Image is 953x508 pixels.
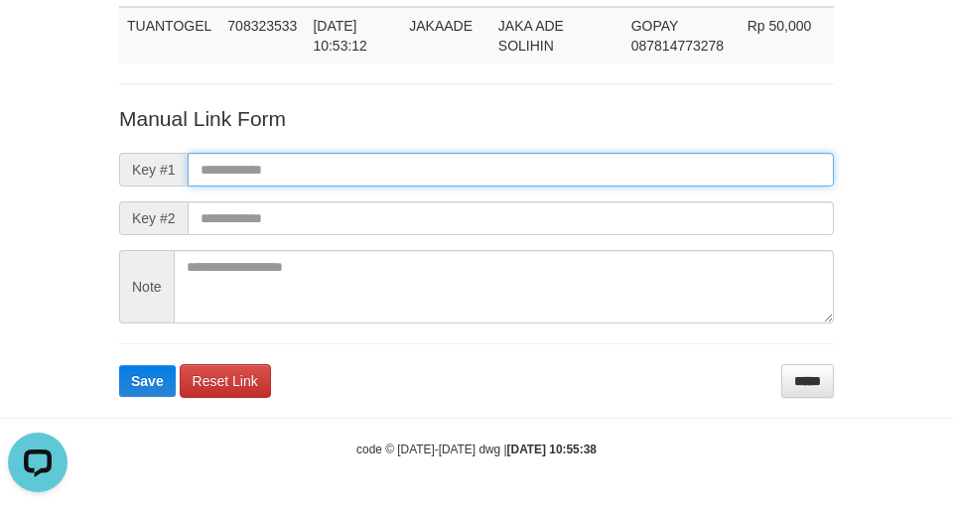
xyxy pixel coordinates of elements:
button: Open LiveChat chat widget [8,8,68,67]
a: Reset Link [180,364,271,398]
span: GOPAY [631,18,678,34]
span: Copy 087814773278 to clipboard [631,38,724,54]
span: Key #1 [119,153,188,187]
span: Key #2 [119,201,188,235]
span: Rp 50,000 [748,18,812,34]
span: JAKA ADE SOLIHIN [498,18,564,54]
span: JAKAADE [409,18,473,34]
span: Save [131,373,164,389]
span: Note [119,250,174,323]
td: 708323533 [219,7,305,63]
strong: [DATE] 10:55:38 [507,443,597,456]
p: Manual Link Form [119,104,834,133]
td: TUANTOGEL [119,7,219,63]
small: code © [DATE]-[DATE] dwg | [356,443,597,456]
span: [DATE] 10:53:12 [313,18,367,54]
span: Reset Link [193,373,258,389]
button: Save [119,365,176,397]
